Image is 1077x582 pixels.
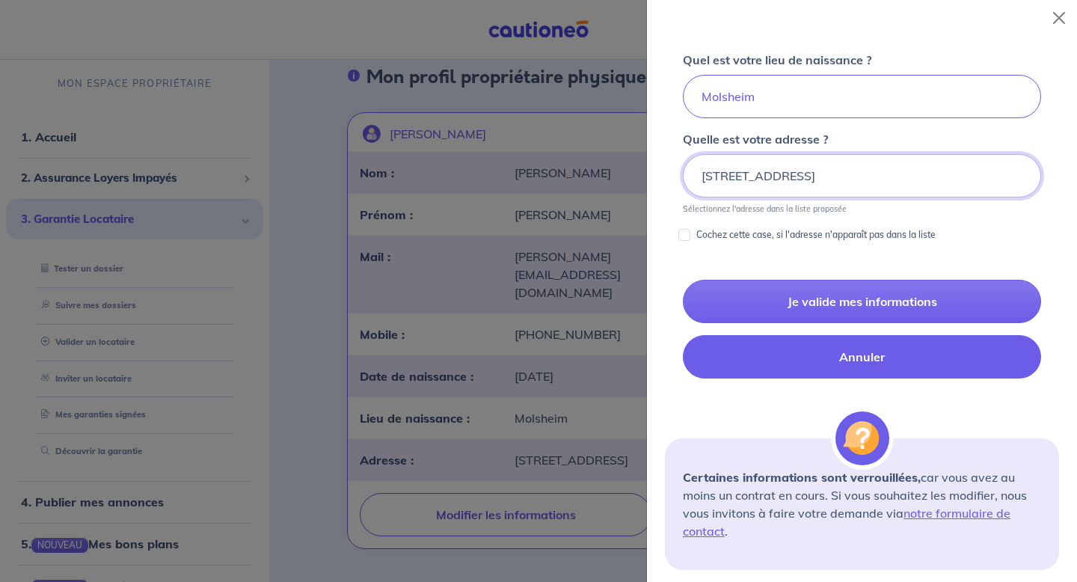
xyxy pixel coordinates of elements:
p: Cochez cette case, si l'adresse n'apparaît pas dans la liste [696,226,936,244]
p: Sélectionnez l'adresse dans la liste proposée [683,203,847,214]
input: 11 rue de la liberté 75000 Paris [683,154,1041,197]
button: Je valide mes informations [683,280,1041,323]
p: car vous avez au moins un contrat en cours. Si vous souhaitez les modifier, nous vous invitons à ... [683,468,1041,540]
input: Paris [683,75,1041,118]
p: Quelle est votre adresse ? [683,130,828,148]
img: illu_alert_question.svg [835,411,889,465]
button: Annuler [683,335,1041,379]
button: Close [1047,6,1071,30]
strong: Certaines informations sont verrouillées, [683,470,921,485]
p: Quel est votre lieu de naissance ? [683,51,871,69]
